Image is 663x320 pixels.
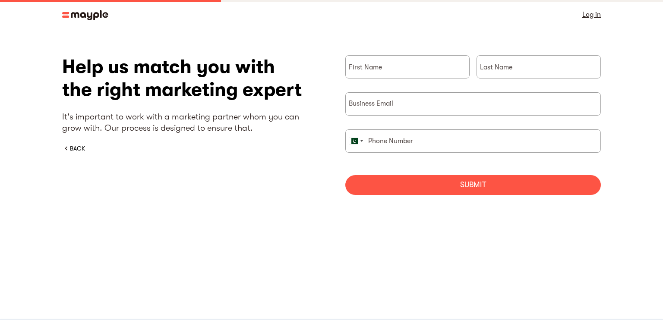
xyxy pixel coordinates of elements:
div: Pakistan (‫پاکستان‬‎): +92 [346,130,366,152]
h1: Help us match you with the right marketing expert [62,55,318,101]
form: briefForm [345,55,601,195]
p: It's important to work with a marketing partner whom you can grow with. Our process is designed t... [62,111,318,134]
input: Phone Number [345,129,601,153]
div: BACK [70,144,85,153]
a: Log in [582,9,601,21]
